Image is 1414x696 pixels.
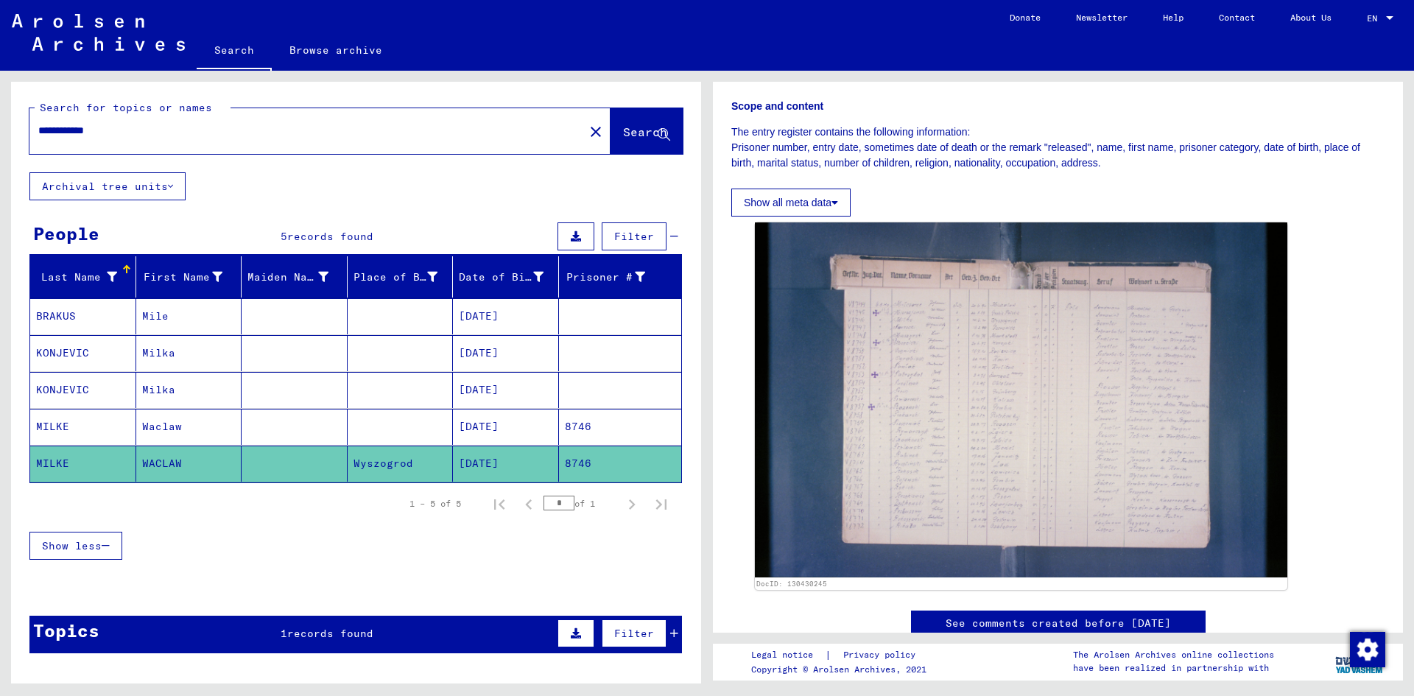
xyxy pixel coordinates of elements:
[731,100,823,112] b: Scope and content
[30,372,136,408] mat-cell: KONJEVIC
[12,14,185,51] img: Arolsen_neg.svg
[559,409,682,445] mat-cell: 8746
[30,446,136,482] mat-cell: MILKE
[353,270,438,285] div: Place of Birth
[602,222,666,250] button: Filter
[36,265,136,289] div: Last Name
[33,220,99,247] div: People
[272,32,400,68] a: Browse archive
[136,409,242,445] mat-cell: Waclaw
[731,189,851,217] button: Show all meta data
[611,108,683,154] button: Search
[42,539,102,552] span: Show less
[1073,661,1274,675] p: have been realized in partnership with
[40,101,212,114] mat-label: Search for topics or names
[485,489,514,519] button: First page
[751,663,933,676] p: Copyright © Arolsen Archives, 2021
[33,617,99,644] div: Topics
[602,619,666,647] button: Filter
[831,647,933,663] a: Privacy policy
[459,265,562,289] div: Date of Birth
[142,270,223,285] div: First Name
[1367,13,1383,24] span: EN
[544,496,617,510] div: of 1
[453,256,559,298] mat-header-cell: Date of Birth
[459,270,544,285] div: Date of Birth
[136,372,242,408] mat-cell: Milka
[1350,632,1385,667] img: Change consent
[281,230,287,243] span: 5
[453,409,559,445] mat-cell: [DATE]
[559,446,682,482] mat-cell: 8746
[946,616,1171,631] a: See comments created before [DATE]
[247,265,347,289] div: Maiden Name
[587,123,605,141] mat-icon: close
[731,124,1385,171] p: The entry register contains the following information: Prisoner number, entry date, sometimes dat...
[287,230,373,243] span: records found
[565,270,646,285] div: Prisoner #
[348,256,454,298] mat-header-cell: Place of Birth
[453,335,559,371] mat-cell: [DATE]
[30,298,136,334] mat-cell: BRAKUS
[197,32,272,71] a: Search
[1349,631,1385,667] div: Change consent
[242,256,348,298] mat-header-cell: Maiden Name
[453,446,559,482] mat-cell: [DATE]
[614,627,654,640] span: Filter
[453,372,559,408] mat-cell: [DATE]
[30,335,136,371] mat-cell: KONJEVIC
[30,409,136,445] mat-cell: MILKE
[136,298,242,334] mat-cell: Mile
[136,335,242,371] mat-cell: Milka
[614,230,654,243] span: Filter
[29,172,186,200] button: Archival tree units
[453,298,559,334] mat-cell: [DATE]
[142,265,242,289] div: First Name
[514,489,544,519] button: Previous page
[751,647,933,663] div: |
[36,270,117,285] div: Last Name
[287,627,373,640] span: records found
[755,222,1287,577] img: 001.jpg
[136,256,242,298] mat-header-cell: First Name
[647,489,676,519] button: Last page
[623,124,667,139] span: Search
[565,265,664,289] div: Prisoner #
[29,532,122,560] button: Show less
[751,647,825,663] a: Legal notice
[409,497,461,510] div: 1 – 5 of 5
[756,580,827,588] a: DocID: 130430245
[617,489,647,519] button: Next page
[30,256,136,298] mat-header-cell: Last Name
[136,446,242,482] mat-cell: WACLAW
[353,265,457,289] div: Place of Birth
[281,627,287,640] span: 1
[247,270,328,285] div: Maiden Name
[1073,648,1274,661] p: The Arolsen Archives online collections
[1332,643,1387,680] img: yv_logo.png
[559,256,682,298] mat-header-cell: Prisoner #
[348,446,454,482] mat-cell: Wyszogrod
[581,116,611,146] button: Clear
